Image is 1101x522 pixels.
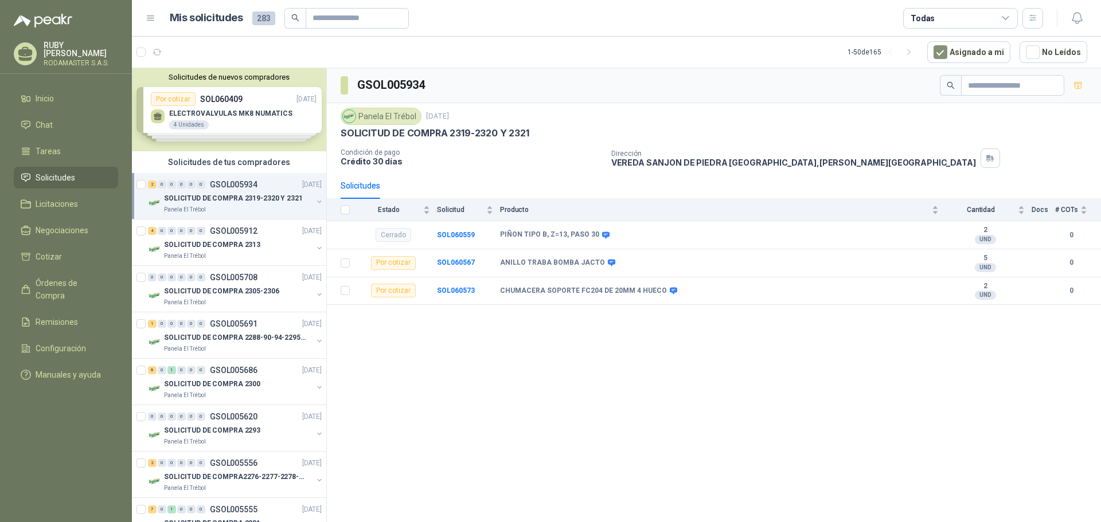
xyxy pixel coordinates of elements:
div: Solicitudes [341,179,380,192]
span: search [291,14,299,22]
div: 0 [158,227,166,235]
a: Solicitudes [14,167,118,189]
a: Órdenes de Compra [14,272,118,307]
p: GSOL005555 [210,505,257,513]
p: [DATE] [302,319,322,329]
div: 0 [187,366,196,374]
a: 0 0 0 0 0 0 GSOL005708[DATE] Company LogoSOLICITUD DE COMPRA 2305-2306Panela El Trébol [148,270,324,307]
div: 0 [177,273,186,281]
span: Solicitud [437,206,484,214]
div: Todas [911,12,935,25]
div: 0 [158,366,166,374]
b: 5 [946,254,1025,263]
p: SOLICITUD DE COMPRA 2293 [164,425,260,436]
a: Cotizar [14,246,118,268]
p: SOLICITUD DE COMPRA2276-2277-2278-2284-2285- [164,472,307,482]
p: SOLICITUD DE COMPRA 2305-2306 [164,286,279,297]
span: 283 [252,11,275,25]
div: 0 [158,505,166,513]
div: 1 [167,505,176,513]
p: SOLICITUD DE COMPRA 2319-2320 Y 2321 [341,127,529,139]
div: 7 [148,505,157,513]
a: 4 0 0 0 0 0 GSOL005912[DATE] Company LogoSOLICITUD DE COMPRA 2313Panela El Trébol [148,224,324,261]
p: RUBY [PERSON_NAME] [44,41,118,57]
div: 0 [197,459,205,467]
span: Chat [36,119,53,131]
h3: GSOL005934 [357,76,427,94]
p: Panela El Trébol [164,391,206,400]
div: 1 - 50 de 165 [848,43,918,61]
span: Tareas [36,145,61,158]
div: 0 [167,273,176,281]
div: UND [975,263,996,272]
a: Negociaciones [14,219,118,241]
div: 0 [187,459,196,467]
div: 0 [158,180,166,189]
p: [DATE] [302,504,322,515]
p: VEREDA SANJON DE PIEDRA [GEOGRAPHIC_DATA] , [PERSON_NAME][GEOGRAPHIC_DATA] [611,158,976,167]
p: Panela El Trébol [164,437,206,446]
a: Licitaciones [14,193,118,215]
a: Configuración [14,337,118,359]
span: Manuales y ayuda [36,368,101,381]
span: Inicio [36,92,54,105]
img: Company Logo [148,382,162,395]
p: GSOL005708 [210,273,257,281]
p: Crédito 30 días [341,156,602,166]
img: Company Logo [148,335,162,349]
div: 0 [177,227,186,235]
div: 0 [158,413,166,421]
button: No Leídos [1020,41,1087,63]
p: GSOL005556 [210,459,257,467]
b: 0 [1055,257,1087,268]
a: SOL060559 [437,231,475,239]
span: # COTs [1055,206,1078,214]
a: SOL060573 [437,286,475,295]
div: 4 [148,227,157,235]
button: Asignado a mi [927,41,1010,63]
p: Panela El Trébol [164,344,206,354]
div: UND [975,235,996,244]
b: PIÑON TIPO B, Z=13, PASO 30 [500,230,599,240]
p: Panela El Trébol [164,252,206,261]
div: 0 [167,413,176,421]
p: GSOL005912 [210,227,257,235]
div: 1 [148,320,157,328]
div: 0 [167,227,176,235]
a: Manuales y ayuda [14,364,118,386]
div: 0 [187,413,196,421]
span: Configuración [36,342,86,355]
div: 0 [167,320,176,328]
b: 2 [946,282,1025,291]
a: Remisiones [14,311,118,333]
div: 0 [177,459,186,467]
div: 0 [187,320,196,328]
p: GSOL005934 [210,180,257,189]
div: 0 [148,273,157,281]
div: 0 [187,180,196,189]
a: Chat [14,114,118,136]
div: 0 [167,459,176,467]
div: Solicitudes de tus compradores [132,151,326,173]
span: Licitaciones [36,198,78,210]
a: 2 0 0 0 0 0 GSOL005556[DATE] Company LogoSOLICITUD DE COMPRA2276-2277-2278-2284-2285-Panela El Tr... [148,456,324,493]
div: Panela El Trébol [341,108,421,125]
div: 0 [148,413,157,421]
span: Cotizar [36,250,62,263]
b: 0 [1055,230,1087,241]
p: SOLICITUD DE COMPRA 2319-2320 Y 2321 [164,193,303,204]
div: 0 [177,180,186,189]
div: 0 [197,413,205,421]
p: Panela El Trébol [164,205,206,214]
div: 0 [197,273,205,281]
span: Órdenes de Compra [36,277,107,302]
b: 2 [946,226,1025,235]
div: 0 [177,366,186,374]
th: Estado [357,199,437,221]
p: RODAMASTER S.A.S. [44,60,118,66]
b: CHUMACERA SOPORTE FC204 DE 20MM 4 HUECO [500,286,667,296]
b: 0 [1055,285,1087,296]
div: 2 [148,459,157,467]
a: SOL060567 [437,258,475,266]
